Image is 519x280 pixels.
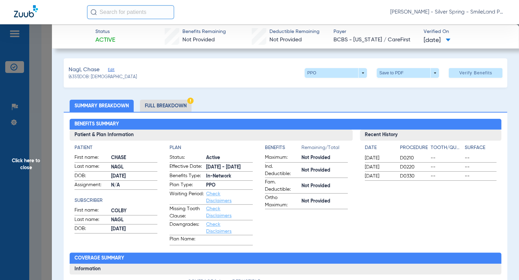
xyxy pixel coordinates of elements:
span: NAGL [111,216,157,224]
span: Status: [170,154,204,162]
span: D0330 [400,173,428,180]
h4: Date [365,144,394,151]
button: PPO [305,68,367,78]
input: Search for patients [87,5,174,19]
span: Maximum: [265,154,299,162]
span: PPO [206,182,252,189]
span: -- [465,173,496,180]
span: [DATE] [365,164,394,171]
span: [DATE] [111,225,157,233]
span: BCBS - [US_STATE] / CareFirst [333,36,417,44]
span: (6351) DOB: [DEMOGRAPHIC_DATA] [69,74,137,81]
span: -- [465,164,496,171]
span: Active [206,154,252,162]
h3: Recent History [360,130,501,141]
span: Deductible Remaining [269,28,319,35]
h4: Surface [465,144,496,151]
span: Not Provided [301,154,348,162]
span: Verified On [424,28,508,35]
span: Not Provided [301,182,348,190]
img: Zuub Logo [14,5,38,17]
span: Fam. Deductible: [265,179,299,193]
a: Check Disclaimers [206,222,231,234]
app-breakdown-title: Benefits [265,144,301,154]
h2: Coverage Summary [70,253,501,264]
span: NAGL [111,164,157,171]
span: -- [431,173,462,180]
app-breakdown-title: Date [365,144,394,154]
span: Not Provided [301,198,348,205]
span: D0220 [400,164,428,171]
iframe: Chat Widget [484,247,519,280]
span: Payer [333,28,417,35]
h3: Information [70,264,501,275]
span: [DATE] [365,155,394,162]
span: In-Network [206,173,252,180]
span: Not Provided [182,37,215,43]
span: Waiting Period: [170,190,204,204]
span: Last name: [74,216,109,224]
span: Active [95,36,115,44]
span: First name: [74,154,109,162]
span: Edit [108,67,114,74]
span: Assignment: [74,181,109,190]
span: Missing Tooth Clause: [170,205,204,220]
li: Summary Breakdown [70,100,134,112]
app-breakdown-title: Surface [465,144,496,154]
h4: Procedure [400,144,428,151]
span: Benefits Remaining [182,28,226,35]
button: Verify Benefits [449,68,502,78]
span: First name: [74,207,109,215]
span: Not Provided [269,37,301,43]
h2: Benefits Summary [70,119,501,130]
a: Check Disclaimers [206,191,231,203]
span: Benefits Type: [170,172,204,181]
h4: Subscriber [74,197,157,204]
span: [DATE] [424,36,450,45]
span: Last name: [74,163,109,171]
a: Check Disclaimers [206,206,231,218]
span: Nagl, Chase [69,66,100,74]
span: DOB: [74,225,109,233]
span: Verify Benefits [459,70,492,76]
span: Remaining/Total [301,144,348,154]
app-breakdown-title: Procedure [400,144,428,154]
span: Effective Date: [170,163,204,171]
span: [DATE] [111,173,157,180]
span: Plan Name: [170,236,204,245]
span: DOB: [74,172,109,181]
span: N/A [111,182,157,189]
span: D0210 [400,155,428,162]
h4: Benefits [265,144,301,151]
img: Search Icon [91,9,97,15]
span: -- [431,155,462,162]
span: Not Provided [301,167,348,174]
span: Ind. Deductible: [265,163,299,178]
span: [PERSON_NAME] - Silver Spring - SmileLand PD [390,9,505,16]
h4: Tooth/Quad [431,144,462,151]
span: Ortho Maximum: [265,194,299,209]
span: CHASE [111,154,157,162]
span: Plan Type: [170,181,204,190]
app-breakdown-title: Tooth/Quad [431,144,462,154]
span: [DATE] [365,173,394,180]
h3: Patient & Plan Information [70,130,353,141]
span: -- [431,164,462,171]
span: -- [465,155,496,162]
li: Full Breakdown [140,100,191,112]
span: Downgrades: [170,221,204,235]
span: Status [95,28,115,35]
h4: Patient [74,144,157,151]
img: Hazard [187,98,194,104]
h4: Plan [170,144,252,151]
span: COLBY [111,207,157,215]
span: [DATE] - [DATE] [206,164,252,171]
button: Save to PDF [377,68,439,78]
